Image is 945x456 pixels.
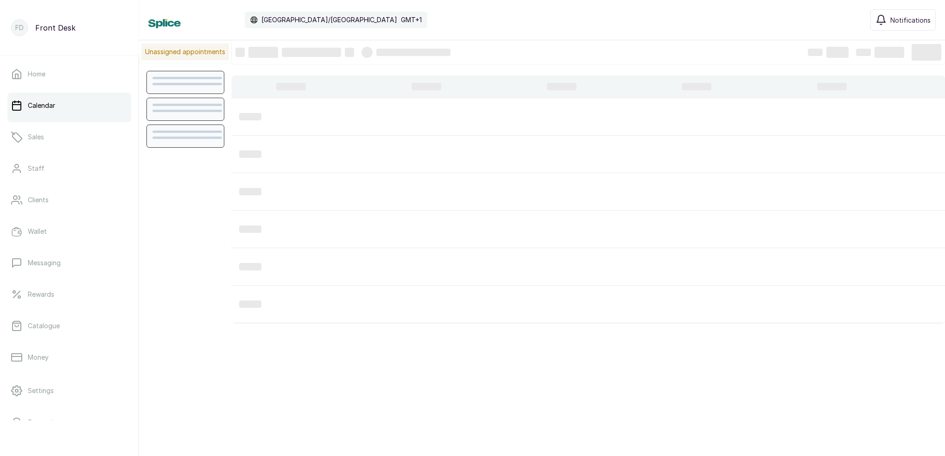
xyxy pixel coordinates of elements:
a: Messaging [7,250,131,276]
a: Catalogue [7,313,131,339]
a: Clients [7,187,131,213]
a: Sales [7,124,131,150]
a: Staff [7,156,131,181]
a: Calendar [7,93,131,119]
a: Rewards [7,281,131,307]
p: Wallet [28,227,47,236]
span: Notifications [890,15,931,25]
a: Home [7,61,131,87]
p: Unassigned appointments [141,44,229,60]
p: FD [15,23,24,32]
a: Support [7,409,131,435]
p: Settings [28,386,54,395]
p: Rewards [28,290,54,299]
p: Staff [28,164,44,173]
p: Calendar [28,101,55,110]
p: Sales [28,132,44,142]
p: Home [28,69,45,79]
p: Support [28,418,53,427]
p: Messaging [28,258,61,268]
button: Notifications [870,9,936,31]
p: GMT+1 [401,15,422,25]
a: Settings [7,378,131,404]
p: Front Desk [35,22,76,33]
p: Catalogue [28,321,60,331]
p: Money [28,353,49,362]
a: Wallet [7,219,131,244]
a: Money [7,344,131,370]
p: [GEOGRAPHIC_DATA]/[GEOGRAPHIC_DATA] [261,15,397,25]
p: Clients [28,195,49,205]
